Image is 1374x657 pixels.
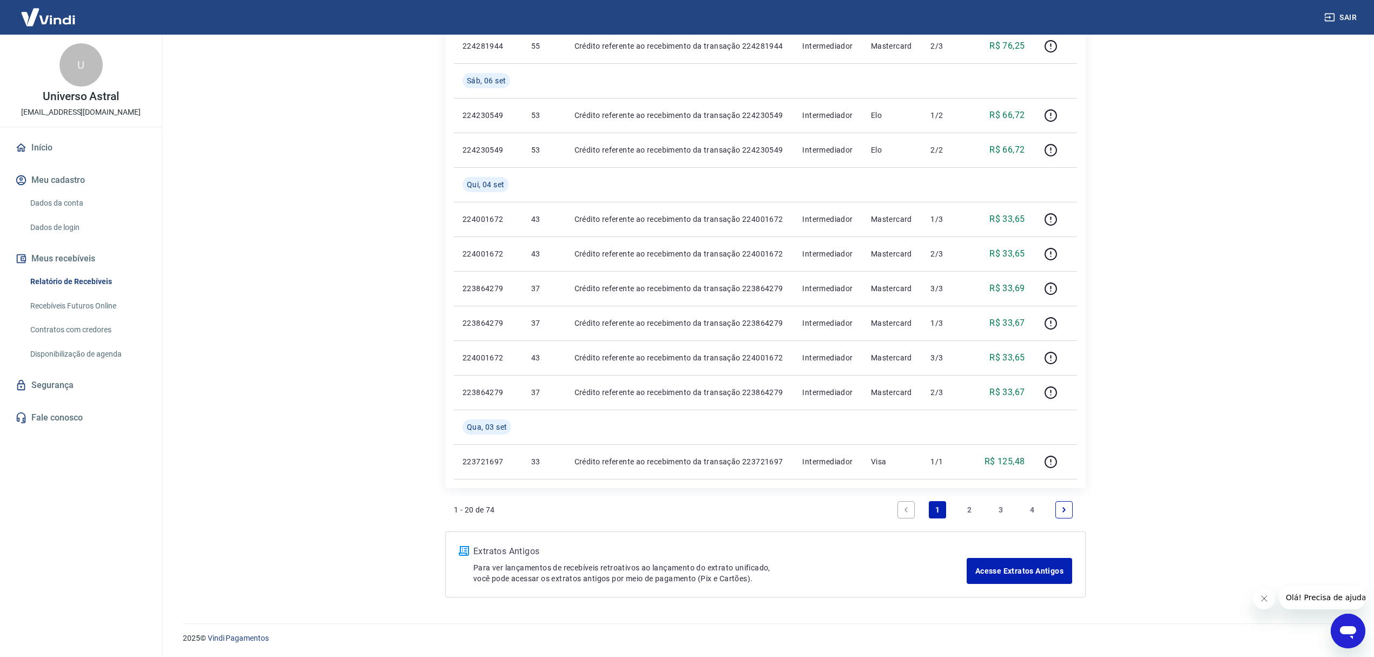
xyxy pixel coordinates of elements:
p: Intermediador [802,456,853,467]
p: 43 [531,214,557,225]
span: Qua, 03 set [467,422,507,432]
a: Page 3 [992,501,1009,518]
p: Intermediador [802,41,853,51]
a: Previous page [897,501,915,518]
p: 33 [531,456,557,467]
p: Intermediador [802,283,853,294]
p: Elo [871,144,914,155]
a: Recebíveis Futuros Online [26,295,149,317]
p: 37 [531,387,557,398]
p: Intermediador [802,318,853,328]
p: Extratos Antigos [473,545,967,558]
p: 223864279 [463,387,514,398]
p: Crédito referente ao recebimento da transação 224230549 [574,144,785,155]
p: Crédito referente ao recebimento da transação 223864279 [574,283,785,294]
p: 53 [531,144,557,155]
p: Crédito referente ao recebimento da transação 224001672 [574,248,785,259]
p: 43 [531,352,557,363]
iframe: Fechar mensagem [1253,588,1275,609]
p: R$ 33,65 [989,247,1025,260]
a: Início [13,136,149,160]
button: Sair [1322,8,1361,28]
a: Page 4 [1024,501,1041,518]
p: R$ 76,25 [989,40,1025,52]
p: Intermediador [802,352,853,363]
p: Crédito referente ao recebimento da transação 223864279 [574,318,785,328]
a: Page 2 [961,501,978,518]
p: 43 [531,248,557,259]
p: 224230549 [463,110,514,121]
p: 2/3 [930,248,963,259]
p: [EMAIL_ADDRESS][DOMAIN_NAME] [21,107,141,118]
p: Universo Astral [43,91,119,102]
div: U [60,43,103,87]
p: 224001672 [463,214,514,225]
img: ícone [459,546,469,556]
iframe: Botão para abrir a janela de mensagens [1331,614,1365,648]
p: Crédito referente ao recebimento da transação 224281944 [574,41,785,51]
a: Fale conosco [13,406,149,430]
p: R$ 33,67 [989,317,1025,330]
span: Qui, 04 set [467,179,504,190]
p: Intermediador [802,248,853,259]
p: Para ver lançamentos de recebíveis retroativos ao lançamento do extrato unificado, você pode aces... [473,562,967,584]
p: Crédito referente ao recebimento da transação 224001672 [574,352,785,363]
p: 1 - 20 de 74 [454,504,495,515]
p: R$ 66,72 [989,109,1025,122]
p: Mastercard [871,41,914,51]
a: Vindi Pagamentos [208,634,269,642]
p: Crédito referente ao recebimento da transação 224230549 [574,110,785,121]
p: Crédito referente ao recebimento da transação 224001672 [574,214,785,225]
button: Meu cadastro [13,168,149,192]
a: Next page [1055,501,1073,518]
p: 2/3 [930,387,963,398]
p: Intermediador [802,144,853,155]
a: Disponibilização de agenda [26,343,149,365]
p: Visa [871,456,914,467]
p: 2025 © [183,633,1348,644]
p: Mastercard [871,248,914,259]
p: R$ 33,67 [989,386,1025,399]
a: Acesse Extratos Antigos [967,558,1072,584]
p: Intermediador [802,387,853,398]
p: 3/3 [930,283,963,294]
a: Contratos com credores [26,319,149,341]
p: R$ 66,72 [989,143,1025,156]
p: Crédito referente ao recebimento da transação 223721697 [574,456,785,467]
p: 224230549 [463,144,514,155]
button: Meus recebíveis [13,247,149,271]
a: Segurança [13,373,149,397]
p: 2/2 [930,144,963,155]
span: Olá! Precisa de ajuda? [6,8,91,16]
p: Intermediador [802,110,853,121]
p: 224001672 [463,248,514,259]
p: R$ 125,48 [985,455,1025,468]
p: Mastercard [871,352,914,363]
p: Mastercard [871,214,914,225]
p: 1/1 [930,456,963,467]
p: 37 [531,318,557,328]
p: 1/3 [930,318,963,328]
p: 37 [531,283,557,294]
p: Mastercard [871,318,914,328]
p: R$ 33,65 [989,351,1025,364]
p: 1/2 [930,110,963,121]
p: R$ 33,65 [989,213,1025,226]
ul: Pagination [893,497,1077,523]
span: Sáb, 06 set [467,75,506,86]
p: Mastercard [871,283,914,294]
p: 223721697 [463,456,514,467]
a: Dados da conta [26,192,149,214]
p: Elo [871,110,914,121]
p: 2/3 [930,41,963,51]
p: 53 [531,110,557,121]
img: Vindi [13,1,83,34]
p: R$ 33,69 [989,282,1025,295]
p: 224281944 [463,41,514,51]
p: 1/3 [930,214,963,225]
p: 223864279 [463,318,514,328]
a: Page 1 is your current page [929,501,946,518]
a: Dados de login [26,216,149,239]
iframe: Mensagem da empresa [1279,586,1365,609]
p: Intermediador [802,214,853,225]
